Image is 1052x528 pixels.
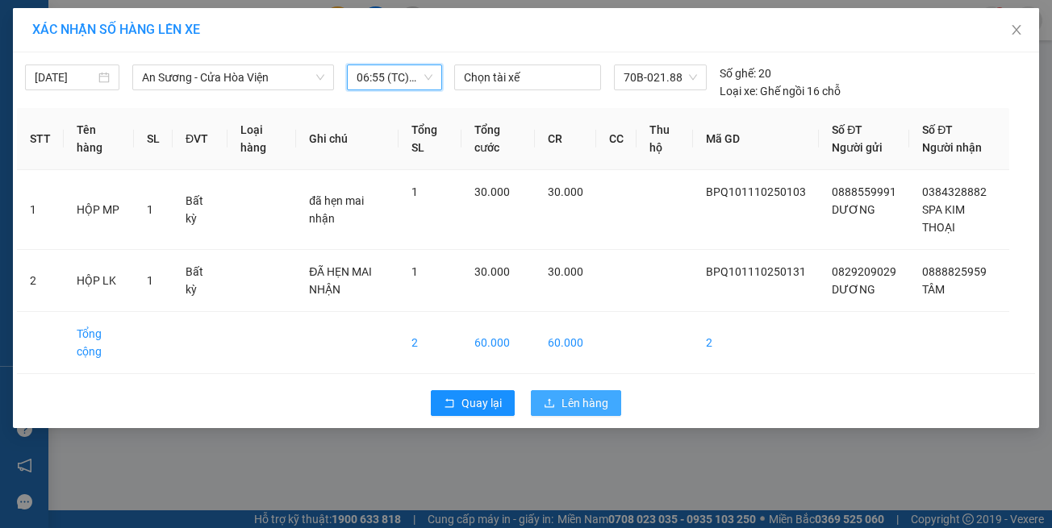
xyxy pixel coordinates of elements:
[474,185,510,198] span: 30.000
[64,108,134,170] th: Tên hàng
[548,185,583,198] span: 30.000
[544,397,555,410] span: upload
[173,250,228,312] td: Bất kỳ
[127,9,221,23] strong: ĐỒNG PHƯỚC
[6,10,77,81] img: logo
[693,108,819,170] th: Mã GD
[531,390,621,416] button: uploadLên hàng
[693,312,819,374] td: 2
[173,108,228,170] th: ĐVT
[357,65,432,89] span: 06:55 (TC) - 70B-021.88
[706,185,806,198] span: BPQ101110250103
[832,265,896,278] span: 0829209029
[720,82,841,100] div: Ghế ngồi 16 chỗ
[561,394,608,412] span: Lên hàng
[706,265,806,278] span: BPQ101110250131
[5,104,175,114] span: [PERSON_NAME]:
[596,108,637,170] th: CC
[535,108,596,170] th: CR
[44,87,198,100] span: -----------------------------------------
[1010,23,1023,36] span: close
[922,123,953,136] span: Số ĐT
[624,65,698,89] span: 70B-021.88
[399,312,461,374] td: 2
[147,203,153,216] span: 1
[922,185,987,198] span: 0384328882
[127,26,217,46] span: Bến xe [GEOGRAPHIC_DATA]
[431,390,515,416] button: rollbackQuay lại
[922,141,982,154] span: Người nhận
[17,250,64,312] td: 2
[17,170,64,250] td: 1
[720,82,758,100] span: Loại xe:
[411,265,418,278] span: 1
[535,312,596,374] td: 60.000
[461,108,535,170] th: Tổng cước
[127,48,222,69] span: 01 Võ Văn Truyện, KP.1, Phường 2
[411,185,418,198] span: 1
[64,250,134,312] td: HỘP LK
[832,185,896,198] span: 0888559991
[309,265,372,296] span: ĐÃ HẸN MAI NHẬN
[461,312,535,374] td: 60.000
[548,265,583,278] span: 30.000
[134,108,173,170] th: SL
[17,108,64,170] th: STT
[35,69,95,86] input: 12/10/2025
[5,117,98,127] span: In ngày:
[832,123,862,136] span: Số ĐT
[147,274,153,287] span: 1
[142,65,324,89] span: An Sương - Cửa Hòa Viện
[637,108,693,170] th: Thu hộ
[444,397,455,410] span: rollback
[309,194,364,225] span: đã hẹn mai nhận
[296,108,399,170] th: Ghi chú
[461,394,502,412] span: Quay lại
[228,108,297,170] th: Loại hàng
[832,283,875,296] span: DƯƠNG
[64,312,134,374] td: Tổng cộng
[127,72,198,81] span: Hotline: 19001152
[720,64,771,82] div: 20
[315,73,325,82] span: down
[64,170,134,250] td: HỘP MP
[922,265,987,278] span: 0888825959
[35,117,98,127] span: 07:52:30 [DATE]
[994,8,1039,53] button: Close
[832,141,883,154] span: Người gửi
[474,265,510,278] span: 30.000
[720,64,756,82] span: Số ghế:
[399,108,461,170] th: Tổng SL
[832,203,875,216] span: DƯƠNG
[173,170,228,250] td: Bất kỳ
[922,203,965,234] span: SPA KIM THOẠI
[81,102,176,114] span: BPQ101210250007
[922,283,945,296] span: TÂM
[32,22,200,37] span: XÁC NHẬN SỐ HÀNG LÊN XE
